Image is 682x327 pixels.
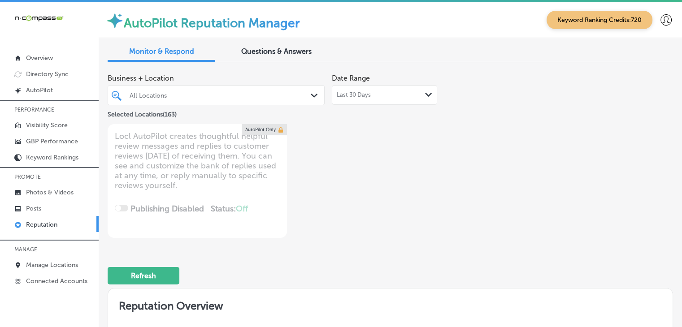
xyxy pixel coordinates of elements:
[547,11,652,29] span: Keyword Ranking Credits: 720
[26,154,78,161] p: Keyword Rankings
[106,12,124,30] img: autopilot-icon
[14,23,22,30] img: website_grey.svg
[26,121,68,129] p: Visibility Score
[14,14,22,22] img: logo_orange.svg
[26,54,53,62] p: Overview
[26,86,53,94] p: AutoPilot
[26,70,69,78] p: Directory Sync
[14,14,64,22] img: 660ab0bf-5cc7-4cb8-ba1c-48b5ae0f18e60NCTV_CLogo_TV_Black_-500x88.png
[26,261,78,269] p: Manage Locations
[130,91,312,99] div: All Locations
[241,47,312,56] span: Questions & Answers
[26,205,41,212] p: Posts
[89,52,96,59] img: tab_keywords_by_traffic_grey.svg
[129,47,194,56] span: Monitor & Respond
[337,91,371,99] span: Last 30 Days
[124,16,300,30] label: AutoPilot Reputation Manager
[26,221,57,228] p: Reputation
[108,267,179,284] button: Refresh
[24,52,31,59] img: tab_domain_overview_orange.svg
[108,107,177,118] p: Selected Locations ( 163 )
[108,288,673,319] h2: Reputation Overview
[99,53,151,59] div: Keywords by Traffic
[26,189,74,196] p: Photos & Videos
[25,14,44,22] div: v 4.0.25
[26,277,87,285] p: Connected Accounts
[332,74,370,82] label: Date Range
[23,23,99,30] div: Domain: [DOMAIN_NAME]
[108,74,325,82] span: Business + Location
[26,138,78,145] p: GBP Performance
[34,53,80,59] div: Domain Overview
